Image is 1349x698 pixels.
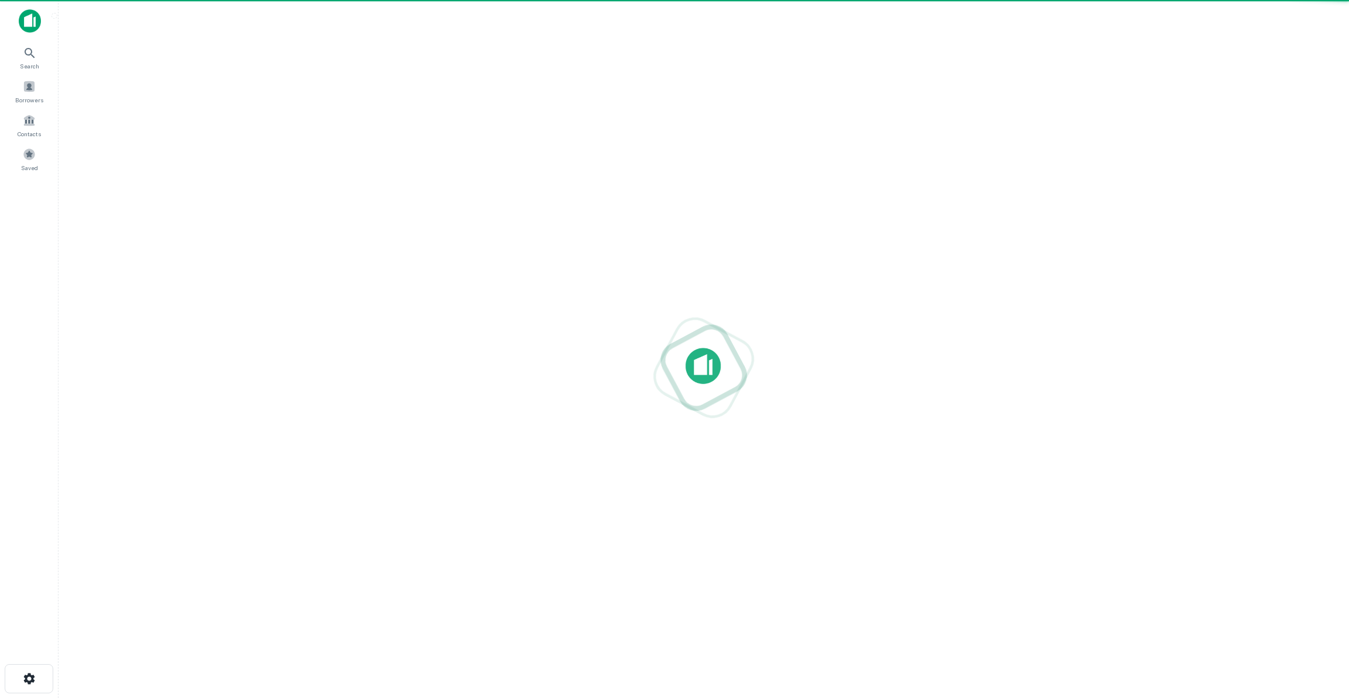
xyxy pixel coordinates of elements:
[4,109,55,141] a: Contacts
[18,129,41,139] span: Contacts
[21,163,38,172] span: Saved
[4,143,55,175] a: Saved
[19,9,41,33] img: capitalize-icon.png
[4,75,55,107] a: Borrowers
[15,95,43,105] span: Borrowers
[4,42,55,73] a: Search
[20,61,39,71] span: Search
[1291,604,1349,661] iframe: Chat Widget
